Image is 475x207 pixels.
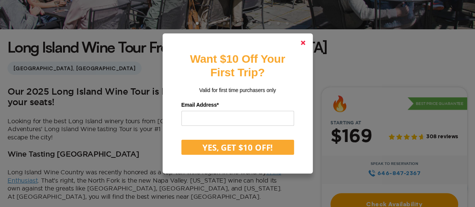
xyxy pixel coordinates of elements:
span: Required [217,102,219,108]
strong: Want $10 Off Your First Trip? [190,53,285,79]
button: YES, GET $10 OFF! [181,140,294,155]
span: Valid for first time purchasers only [199,87,276,93]
label: Email Address [181,99,294,111]
a: Close [294,34,312,52]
